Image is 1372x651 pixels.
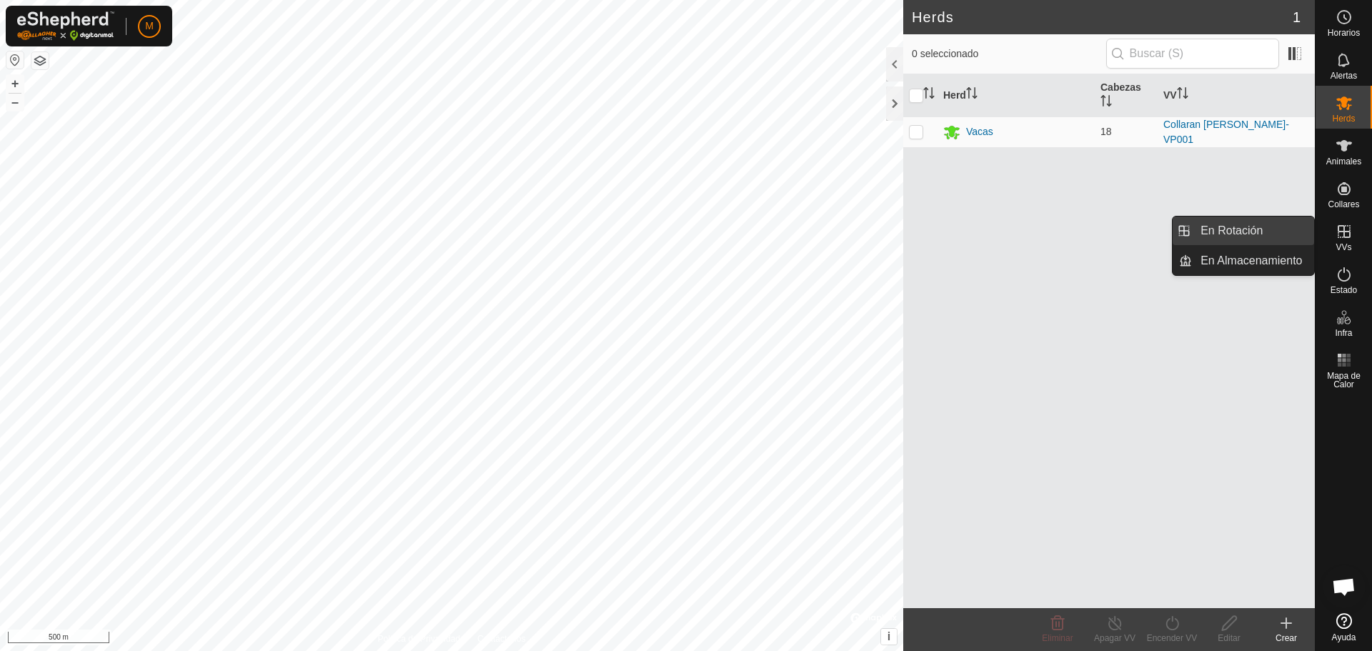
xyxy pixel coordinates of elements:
div: Vacas [966,124,993,139]
th: VV [1158,74,1315,117]
span: En Almacenamiento [1200,252,1302,269]
p-sorticon: Activar para ordenar [966,89,978,101]
img: Logo Gallagher [17,11,114,41]
span: Horarios [1328,29,1360,37]
th: Herd [938,74,1095,117]
input: Buscar (S) [1106,39,1279,69]
th: Cabezas [1095,74,1158,117]
h2: Herds [912,9,1293,26]
button: Restablecer Mapa [6,51,24,69]
span: Alertas [1331,71,1357,80]
a: En Almacenamiento [1192,247,1314,275]
button: i [881,629,897,645]
a: En Rotación [1192,217,1314,245]
p-sorticon: Activar para ordenar [1177,89,1188,101]
span: 18 [1100,126,1112,137]
a: Ayuda [1316,607,1372,647]
span: En Rotación [1200,222,1263,239]
div: Encender VV [1143,632,1200,645]
a: Collaran [PERSON_NAME]-VP001 [1163,119,1289,145]
span: 0 seleccionado [912,46,1106,61]
span: i [888,630,890,642]
div: Apagar VV [1086,632,1143,645]
div: Editar [1200,632,1258,645]
button: Capas del Mapa [31,52,49,69]
p-sorticon: Activar para ordenar [923,89,935,101]
span: 1 [1293,6,1301,28]
a: Contáctenos [477,632,525,645]
div: Crear [1258,632,1315,645]
span: VVs [1336,243,1351,252]
span: Herds [1332,114,1355,123]
span: Ayuda [1332,633,1356,642]
li: En Almacenamiento [1173,247,1314,275]
a: Política de Privacidad [378,632,460,645]
span: M [145,19,154,34]
span: Estado [1331,286,1357,294]
span: Animales [1326,157,1361,166]
span: Mapa de Calor [1319,372,1368,389]
p-sorticon: Activar para ordenar [1100,97,1112,109]
span: Eliminar [1042,633,1073,643]
button: + [6,75,24,92]
li: En Rotación [1173,217,1314,245]
span: Infra [1335,329,1352,337]
span: Collares [1328,200,1359,209]
div: Chat abierto [1323,565,1366,608]
button: – [6,94,24,111]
